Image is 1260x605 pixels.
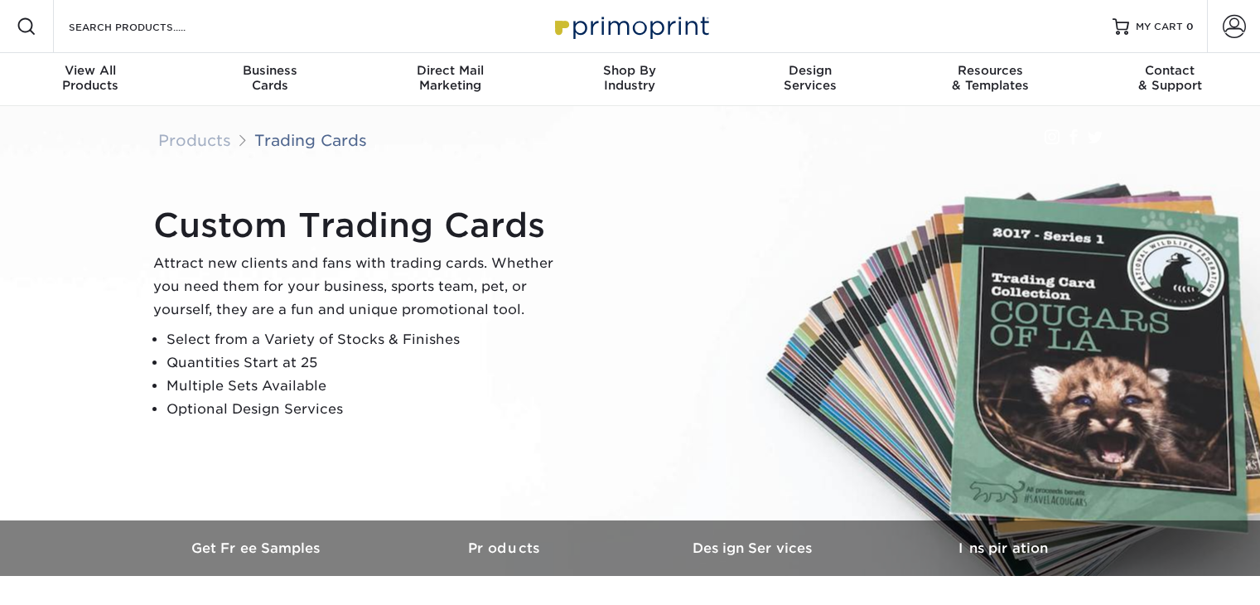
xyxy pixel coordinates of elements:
h3: Inspiration [879,540,1127,556]
div: & Templates [900,63,1079,93]
a: Inspiration [879,520,1127,576]
span: Resources [900,63,1079,78]
h1: Custom Trading Cards [153,206,567,245]
div: Services [720,63,900,93]
input: SEARCH PRODUCTS..... [67,17,229,36]
div: Marketing [360,63,540,93]
img: Primoprint [548,8,713,44]
a: Get Free Samples [133,520,382,576]
div: Cards [180,63,360,93]
div: & Support [1080,63,1260,93]
a: Resources& Templates [900,53,1079,106]
li: Optional Design Services [167,398,567,421]
h3: Products [382,540,630,556]
h3: Design Services [630,540,879,556]
a: BusinessCards [180,53,360,106]
a: Products [382,520,630,576]
a: Trading Cards [254,131,367,149]
li: Select from a Variety of Stocks & Finishes [167,328,567,351]
span: Shop By [540,63,720,78]
a: DesignServices [720,53,900,106]
span: Direct Mail [360,63,540,78]
span: MY CART [1136,20,1183,34]
li: Quantities Start at 25 [167,351,567,375]
a: Shop ByIndustry [540,53,720,106]
div: Industry [540,63,720,93]
a: Contact& Support [1080,53,1260,106]
span: Business [180,63,360,78]
p: Attract new clients and fans with trading cards. Whether you need them for your business, sports ... [153,252,567,322]
a: Direct MailMarketing [360,53,540,106]
span: 0 [1186,21,1194,32]
span: Contact [1080,63,1260,78]
a: Products [158,131,231,149]
li: Multiple Sets Available [167,375,567,398]
span: Design [720,63,900,78]
a: Design Services [630,520,879,576]
h3: Get Free Samples [133,540,382,556]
